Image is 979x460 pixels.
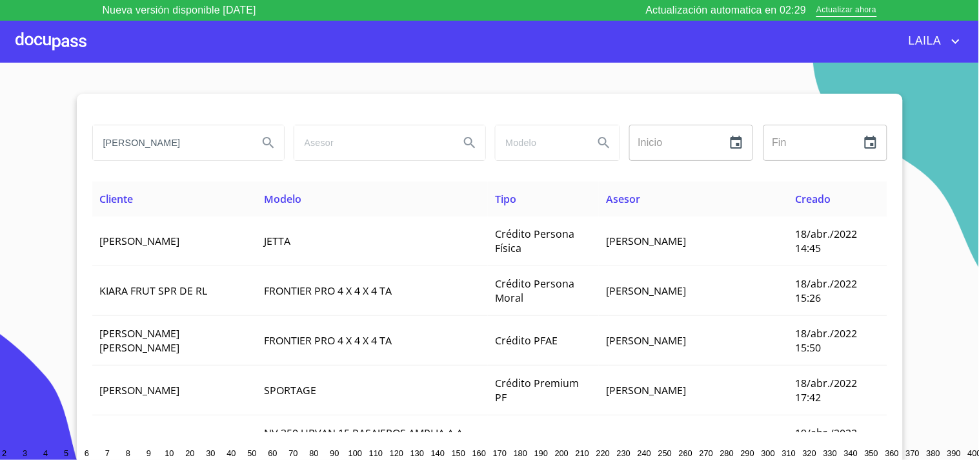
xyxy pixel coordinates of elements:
span: 390 [947,448,961,458]
span: 5 [64,448,68,458]
span: 140 [431,448,445,458]
span: 50 [247,448,256,458]
span: Modelo [264,192,301,206]
span: [PERSON_NAME] [100,383,180,397]
span: 7 [105,448,110,458]
span: 370 [906,448,920,458]
span: 20 [185,448,194,458]
span: 180 [514,448,527,458]
span: 18/abr./2022 14:45 [795,227,857,255]
span: [PERSON_NAME] [607,333,687,348]
span: 270 [700,448,713,458]
span: 340 [844,448,858,458]
span: 18/abr./2022 15:50 [795,326,857,355]
span: Actualizar ahora [816,4,876,17]
span: LAILA [899,31,948,52]
span: 230 [617,448,631,458]
span: 110 [369,448,383,458]
span: 2 [2,448,6,458]
span: 310 [782,448,796,458]
span: Crédito Premium PF [496,376,580,404]
span: 18/abr./2022 15:26 [795,277,857,305]
span: 240 [638,448,651,458]
span: 210 [576,448,589,458]
span: 300 [762,448,775,458]
span: 220 [596,448,610,458]
span: 360 [885,448,899,458]
span: 3 [23,448,27,458]
span: [PERSON_NAME] [607,284,687,298]
span: 30 [206,448,215,458]
p: Actualización automatica en 02:29 [646,3,807,18]
input: search [496,125,583,160]
span: 6 [85,448,89,458]
span: Asesor [607,192,641,206]
span: Crédito Persona Física [496,227,575,255]
span: 90 [330,448,339,458]
button: Search [589,127,620,158]
span: 190 [534,448,548,458]
span: 19/abr./2022 13:20 [795,426,857,454]
span: 330 [823,448,837,458]
span: 170 [493,448,507,458]
span: Crédito Persona Moral [496,277,575,305]
input: search [93,125,248,160]
span: KIARA FRUT SPR DE RL [100,284,208,298]
span: 200 [555,448,569,458]
span: 150 [452,448,465,458]
span: 350 [865,448,878,458]
span: 9 [146,448,151,458]
span: 80 [309,448,318,458]
span: 380 [927,448,940,458]
span: 250 [658,448,672,458]
span: NV 350 URVAN 15 PASAJEROS AMPLIA A A PAQ SEG T M [264,426,463,454]
button: Search [454,127,485,158]
input: search [294,125,449,160]
span: 70 [288,448,298,458]
span: SPORTAGE [264,383,316,397]
span: 120 [390,448,403,458]
span: 320 [803,448,816,458]
span: 40 [227,448,236,458]
span: 10 [165,448,174,458]
span: [PERSON_NAME] [PERSON_NAME] [100,326,180,355]
span: 160 [472,448,486,458]
span: FRONTIER PRO 4 X 4 X 4 TA [264,333,392,348]
span: [PERSON_NAME] [100,234,180,248]
span: Creado [795,192,831,206]
span: 8 [126,448,130,458]
span: 60 [268,448,277,458]
span: Crédito PFAE [496,333,558,348]
span: 4 [43,448,48,458]
span: 100 [348,448,362,458]
p: Nueva versión disponible [DATE] [103,3,256,18]
span: FRONTIER PRO 4 X 4 X 4 TA [264,284,392,298]
span: 290 [741,448,754,458]
span: Tipo [496,192,517,206]
span: 280 [720,448,734,458]
span: [PERSON_NAME] [607,383,687,397]
button: Search [253,127,284,158]
span: 260 [679,448,692,458]
span: Cliente [100,192,134,206]
span: [PERSON_NAME] [607,234,687,248]
span: 130 [410,448,424,458]
span: 18/abr./2022 17:42 [795,376,857,404]
button: account of current user [899,31,964,52]
span: JETTA [264,234,290,248]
